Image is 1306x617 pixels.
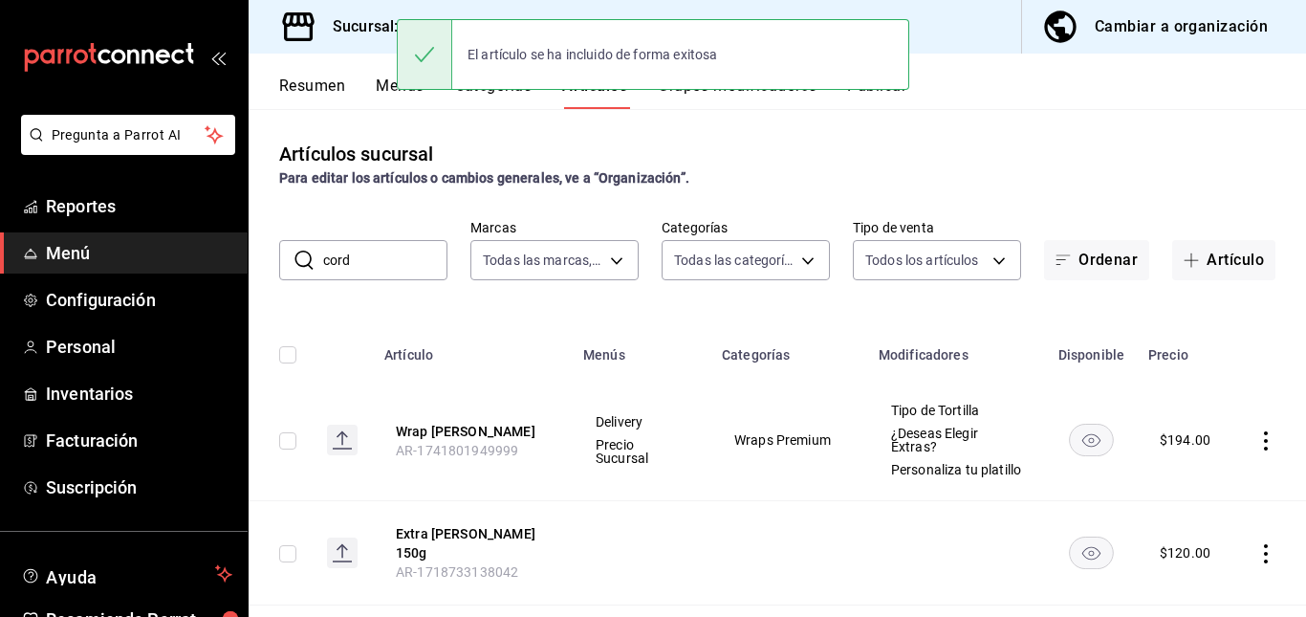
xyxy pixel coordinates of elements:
button: actions [1256,544,1275,563]
span: Ayuda [46,562,207,585]
button: Pregunta a Parrot AI [21,115,235,155]
th: Modificadores [867,319,1046,380]
span: Wraps Premium [734,433,843,447]
span: Todas las categorías, Sin categoría [674,251,794,270]
span: Configuración [46,287,232,313]
label: Tipo de venta [853,221,1021,234]
th: Disponible [1046,319,1137,380]
th: Categorías [710,319,867,380]
div: $ 120.00 [1160,543,1210,562]
div: El artículo se ha incluido de forma exitosa [452,33,732,76]
th: Precio [1137,319,1233,380]
span: Personal [46,334,232,360]
a: Pregunta a Parrot AI [13,139,235,159]
span: AR-1718733138042 [396,564,518,580]
label: Categorías [662,221,830,234]
span: Suscripción [46,474,232,500]
strong: Para editar los artículos o cambios generales, ve a “Organización”. [279,170,689,186]
span: Todos los artículos [865,251,979,270]
button: open_drawer_menu [210,50,226,65]
th: Menús [572,319,710,380]
button: availability-product [1069,537,1114,569]
button: actions [1256,431,1275,451]
span: Pregunta a Parrot AI [52,125,206,145]
div: $ 194.00 [1160,430,1210,450]
input: Buscar artículo [323,241,447,279]
h3: Sucursal: Wrap & Roll ([PERSON_NAME]) [317,15,616,38]
button: Artículo [1172,240,1275,280]
span: Reportes [46,193,232,219]
span: Personaliza tu platillo [891,463,1022,476]
button: Resumen [279,77,345,109]
div: Cambiar a organización [1095,13,1268,40]
span: Todas las marcas, Sin marca [483,251,603,270]
button: edit-product-location [396,524,549,562]
span: Menú [46,240,232,266]
span: Tipo de Tortilla [891,404,1022,417]
button: edit-product-location [396,422,549,441]
div: navigation tabs [279,77,1306,109]
span: ¿Deseas Elegir Extras? [891,427,1022,453]
span: AR-1741801949999 [396,443,518,458]
span: Delivery [596,415,686,429]
button: availability-product [1069,424,1114,456]
label: Marcas [470,221,639,234]
button: Ordenar [1044,240,1149,280]
div: Artículos sucursal [279,140,433,168]
th: Artículo [373,319,572,380]
button: Menús [376,77,424,109]
span: Inventarios [46,381,232,407]
span: Facturación [46,428,232,453]
span: Precio Sucursal [596,438,686,465]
